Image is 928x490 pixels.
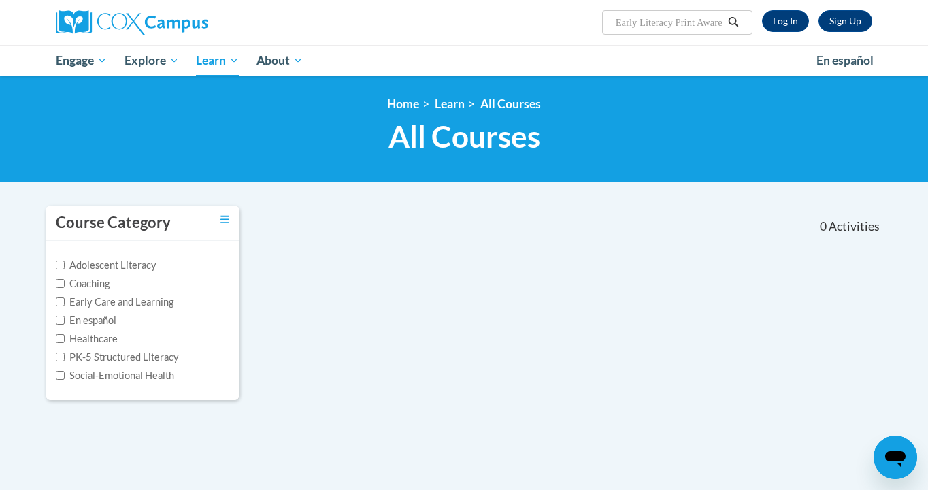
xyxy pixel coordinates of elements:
input: Checkbox for Options [56,371,65,380]
h3: Course Category [56,212,171,233]
a: Engage [47,45,116,76]
a: Toggle collapse [220,212,229,227]
span: 0 [820,219,827,234]
label: Coaching [56,276,110,291]
label: Social-Emotional Health [56,368,174,383]
a: Learn [187,45,248,76]
input: Search Courses [614,14,723,31]
a: En español [808,46,882,75]
label: Adolescent Literacy [56,258,156,273]
input: Checkbox for Options [56,316,65,325]
a: Log In [762,10,809,32]
button: Search [723,14,744,31]
label: PK-5 Structured Literacy [56,350,179,365]
input: Checkbox for Options [56,334,65,343]
span: About [256,52,303,69]
span: Engage [56,52,107,69]
a: Cox Campus [56,10,314,35]
label: Early Care and Learning [56,295,173,310]
span: Learn [196,52,239,69]
input: Checkbox for Options [56,297,65,306]
a: Register [818,10,872,32]
input: Checkbox for Options [56,261,65,269]
div: Main menu [35,45,893,76]
a: Explore [116,45,188,76]
input: Checkbox for Options [56,279,65,288]
a: Home [387,97,419,111]
a: About [248,45,312,76]
span: Explore [125,52,179,69]
input: Checkbox for Options [56,353,65,361]
label: Healthcare [56,331,118,346]
label: En español [56,313,116,328]
span: All Courses [388,118,540,154]
a: All Courses [480,97,541,111]
iframe: Button to launch messaging window [874,436,917,479]
img: Cox Campus [56,10,208,35]
span: En español [816,53,874,67]
a: Learn [435,97,465,111]
span: Activities [829,219,880,234]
